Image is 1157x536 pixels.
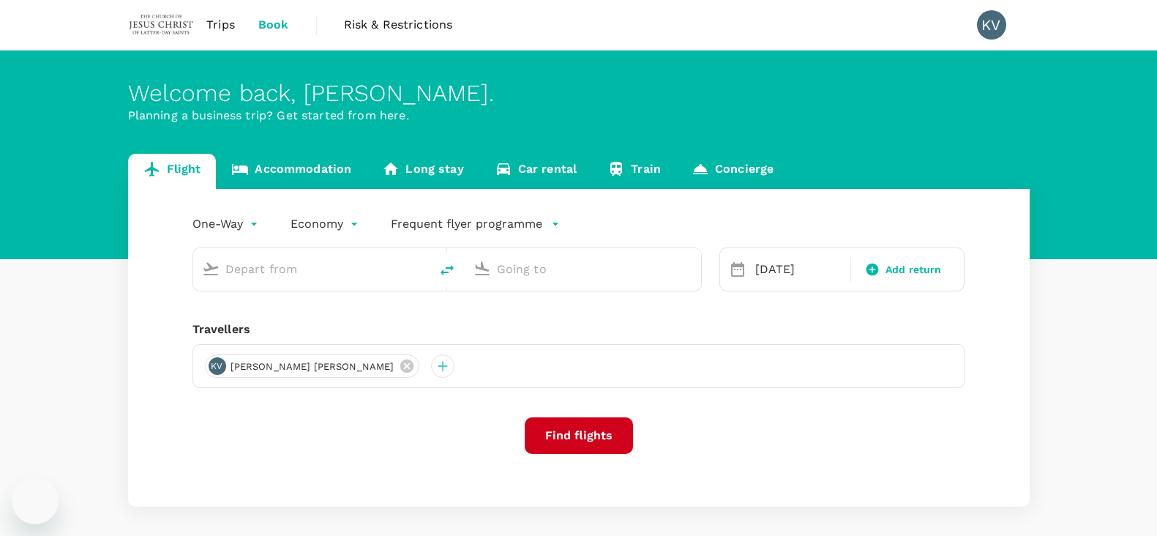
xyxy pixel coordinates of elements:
[592,154,676,189] a: Train
[222,360,403,374] span: [PERSON_NAME] [PERSON_NAME]
[479,154,593,189] a: Car rental
[128,107,1030,124] p: Planning a business trip? Get started from here.
[216,154,367,189] a: Accommodation
[497,258,670,280] input: Going to
[691,267,694,270] button: Open
[749,255,847,284] div: [DATE]
[977,10,1006,40] div: KV
[676,154,789,189] a: Concierge
[391,215,542,233] p: Frequent flyer programme
[128,9,195,41] img: The Malaysian Church of Jesus Christ of Latter-day Saints
[205,354,419,378] div: KV[PERSON_NAME] [PERSON_NAME]
[367,154,479,189] a: Long stay
[430,253,465,288] button: delete
[206,16,235,34] span: Trips
[12,477,59,524] iframe: Button to launch messaging window
[192,321,965,338] div: Travellers
[209,357,226,375] div: KV
[192,212,261,236] div: One-Way
[128,80,1030,107] div: Welcome back , [PERSON_NAME] .
[391,215,560,233] button: Frequent flyer programme
[344,16,453,34] span: Risk & Restrictions
[291,212,362,236] div: Economy
[225,258,399,280] input: Depart from
[525,417,633,454] button: Find flights
[128,154,217,189] a: Flight
[258,16,289,34] span: Book
[885,262,942,278] span: Add return
[419,267,422,270] button: Open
